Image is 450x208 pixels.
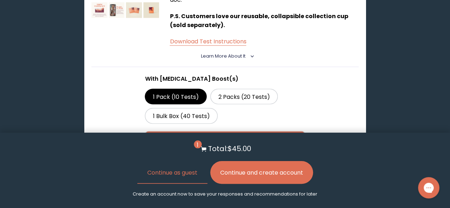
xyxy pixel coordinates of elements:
p: With [MEDICAL_DATA] Boost(s) [145,74,305,83]
span: P.S. Customers love our reusable, collapsible collection cup (sold separately) [170,12,348,29]
img: thumbnail image [126,2,142,18]
button: Continue and create account [210,161,313,184]
a: Download Test Instructions [170,37,246,46]
label: 2 Packs (20 Tests) [210,89,278,104]
summary: Learn More About it < [201,53,249,59]
iframe: Gorgias live chat messenger [414,175,443,201]
span: Learn More About it [201,53,245,59]
button: Continue as guest [137,161,207,184]
img: thumbnail image [91,2,107,18]
img: thumbnail image [109,2,125,18]
img: thumbnail image [143,2,159,18]
p: Create an account now to save your responses and recommendations for later [133,191,317,197]
span: . [223,21,224,29]
label: 1 Pack (10 Tests) [145,89,207,104]
label: 1 Bulk Box (40 Tests) [145,108,218,123]
i: < [248,54,254,58]
span: 1 [194,140,202,148]
p: Total: $45.00 [208,143,251,154]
